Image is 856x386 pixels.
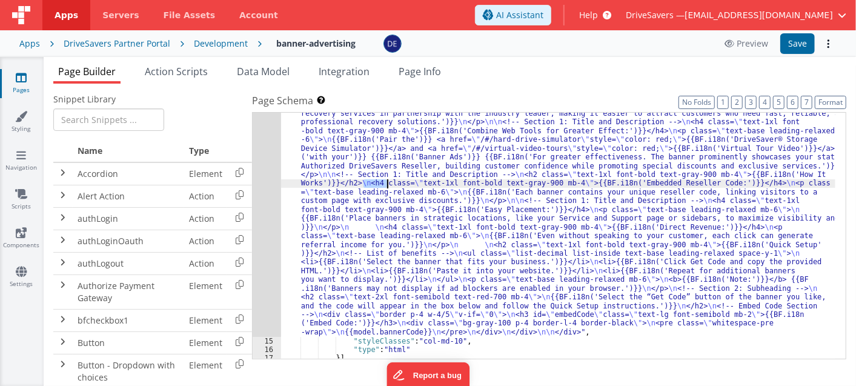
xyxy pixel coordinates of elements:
[319,65,370,78] span: Integration
[184,252,227,275] td: Action
[145,65,208,78] span: Action Scripts
[184,331,227,354] td: Element
[194,38,248,50] div: Development
[184,162,227,185] td: Element
[184,275,227,309] td: Element
[53,108,164,131] input: Search Snippets ...
[475,5,551,25] button: AI Assistant
[55,9,78,21] span: Apps
[253,354,281,362] div: 17
[384,35,401,52] img: c1374c675423fc74691aaade354d0b4b
[678,96,715,109] button: No Folds
[801,96,812,109] button: 7
[73,230,184,252] td: authLoginOauth
[579,9,598,21] span: Help
[253,345,281,354] div: 16
[189,145,209,156] span: Type
[685,9,833,21] span: [EMAIL_ADDRESS][DOMAIN_NAME]
[102,9,139,21] span: Servers
[787,96,798,109] button: 6
[73,162,184,185] td: Accordion
[717,34,775,53] button: Preview
[626,9,685,21] span: DriveSavers —
[64,38,170,50] div: DriveSavers Partner Portal
[759,96,771,109] button: 4
[780,33,815,54] button: Save
[745,96,757,109] button: 3
[276,39,356,48] h4: banner-advertising
[773,96,785,109] button: 5
[53,93,116,105] span: Snippet Library
[626,9,846,21] button: DriveSavers — [EMAIL_ADDRESS][DOMAIN_NAME]
[19,38,40,50] div: Apps
[237,65,290,78] span: Data Model
[815,96,846,109] button: Format
[184,185,227,207] td: Action
[820,35,837,52] button: Options
[253,337,281,345] div: 15
[717,96,729,109] button: 1
[731,96,743,109] button: 2
[73,207,184,230] td: authLogin
[73,331,184,354] td: Button
[184,230,227,252] td: Action
[184,309,227,331] td: Element
[78,145,102,156] span: Name
[496,9,543,21] span: AI Assistant
[399,65,441,78] span: Page Info
[184,207,227,230] td: Action
[58,65,116,78] span: Page Builder
[73,252,184,275] td: authLogout
[73,309,184,331] td: bfcheckbox1
[252,93,313,108] span: Page Schema
[73,275,184,309] td: Authorize Payment Gateway
[253,74,281,336] div: 14
[73,185,184,207] td: Alert Action
[164,9,216,21] span: File Assets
